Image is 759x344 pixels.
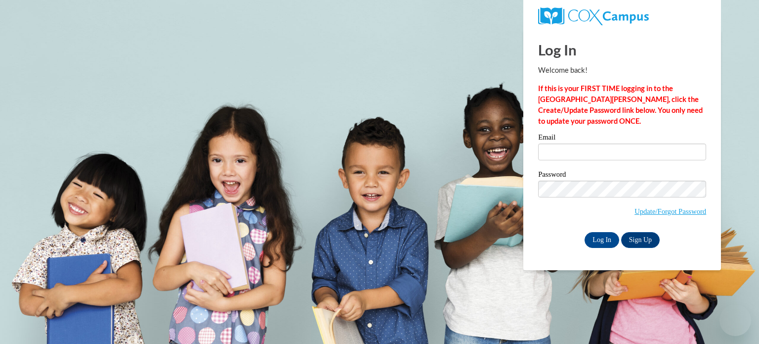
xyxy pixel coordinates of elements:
[538,134,706,144] label: Email
[538,65,706,76] p: Welcome back!
[538,7,649,25] img: COX Campus
[538,40,706,60] h1: Log In
[719,304,751,336] iframe: Button to launch messaging window
[621,232,660,248] a: Sign Up
[538,171,706,181] label: Password
[538,7,706,25] a: COX Campus
[634,207,706,215] a: Update/Forgot Password
[538,84,703,125] strong: If this is your FIRST TIME logging in to the [GEOGRAPHIC_DATA][PERSON_NAME], click the Create/Upd...
[585,232,619,248] input: Log In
